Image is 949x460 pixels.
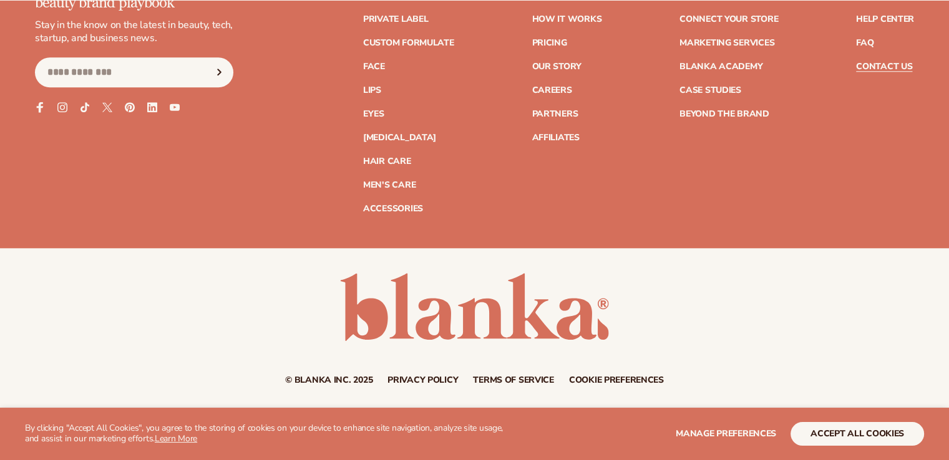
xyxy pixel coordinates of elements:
a: Beyond the brand [679,110,769,118]
a: Lips [363,86,381,95]
a: Our Story [532,62,581,71]
a: Learn More [155,433,197,444]
a: Partners [532,110,578,118]
p: Stay in the know on the latest in beauty, tech, startup, and business news. [35,19,233,45]
a: Face [363,62,385,71]
a: Men's Care [363,181,416,189]
a: [MEDICAL_DATA] [363,133,436,142]
a: Custom formulate [363,39,454,47]
a: Hair Care [363,157,411,166]
span: Manage preferences [676,428,776,439]
button: accept all cookies [791,422,924,446]
a: Cookie preferences [569,376,664,385]
a: How It Works [532,15,601,24]
a: Contact Us [856,62,912,71]
a: Case Studies [679,86,741,95]
a: Terms of service [473,376,554,385]
a: Blanka Academy [679,62,762,71]
a: Careers [532,86,572,95]
a: Private label [363,15,428,24]
a: Privacy policy [387,376,458,385]
a: Help Center [856,15,914,24]
a: Affiliates [532,133,579,142]
button: Subscribe [205,57,233,87]
small: © Blanka Inc. 2025 [285,374,372,386]
button: Manage preferences [676,422,776,446]
a: Accessories [363,204,423,213]
a: FAQ [856,39,874,47]
p: By clicking "Accept All Cookies", you agree to the storing of cookies on your device to enhance s... [25,423,517,444]
a: Connect your store [679,15,778,24]
a: Eyes [363,110,384,118]
a: Pricing [532,39,567,47]
a: Marketing services [679,39,774,47]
